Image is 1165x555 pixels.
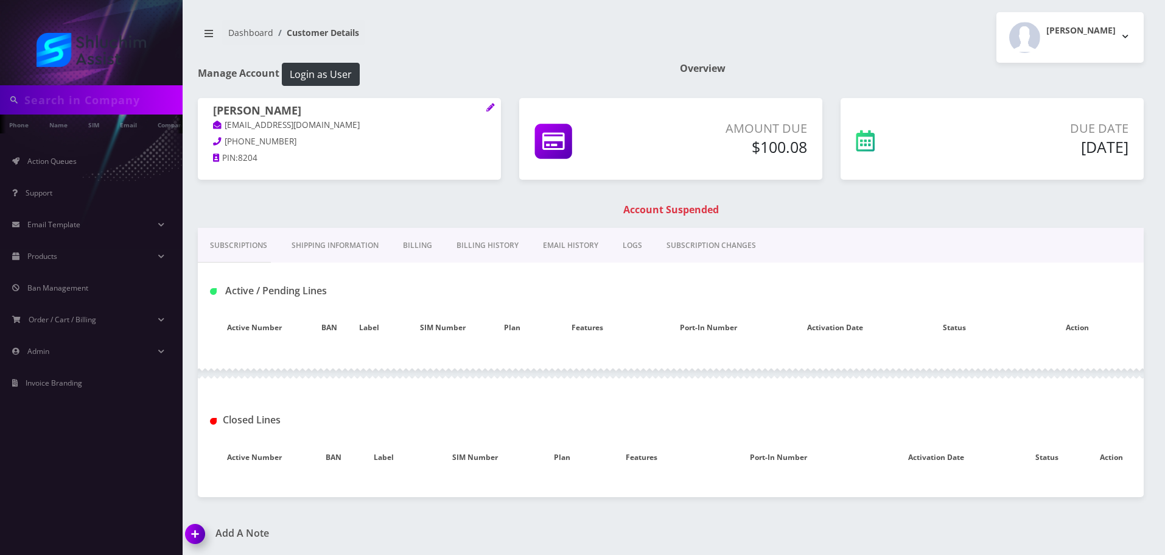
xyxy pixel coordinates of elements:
span: Action Queues [27,156,77,166]
button: [PERSON_NAME] [996,12,1144,63]
a: Phone [3,115,35,133]
span: Ban Management [27,283,88,293]
span: Order / Cart / Billing [29,314,96,325]
a: Shipping Information [279,228,391,263]
th: SIM Number [411,440,539,475]
span: 8204 [238,152,257,163]
a: Subscriptions [198,228,279,263]
a: Billing History [444,228,531,263]
a: Name [43,115,74,133]
th: Action [1011,310,1144,345]
a: PIN: [213,152,238,164]
h5: $100.08 [656,138,807,156]
th: SIM Number [392,310,494,345]
h2: [PERSON_NAME] [1046,26,1116,36]
th: Label [347,310,392,345]
h1: Active / Pending Lines [210,285,505,297]
img: Active / Pending Lines [210,288,217,295]
button: Login as User [282,63,360,86]
p: Due Date [953,119,1128,138]
th: Active Number [198,440,311,475]
th: BAN [311,310,346,345]
a: Company [152,115,192,133]
li: Customer Details [273,26,359,39]
a: Login as User [279,66,360,80]
th: Label [355,440,411,475]
th: Active Number [198,310,311,345]
th: Activation Date [772,310,898,345]
p: Amount Due [656,119,807,138]
th: Plan [539,440,585,475]
span: Email Template [27,219,80,230]
a: EMAIL HISTORY [531,228,610,263]
a: Email [114,115,143,133]
th: Activation Date [858,440,1015,475]
img: Closed Lines [210,418,217,425]
th: BAN [311,440,355,475]
a: SUBSCRIPTION CHANGES [654,228,768,263]
a: Add A Note [186,528,662,539]
span: [PHONE_NUMBER] [225,136,296,147]
a: Dashboard [228,27,273,38]
th: Plan [494,310,531,345]
th: Port-In Number [698,440,858,475]
span: Invoice Branding [26,378,82,388]
span: Support [26,188,52,198]
a: LOGS [610,228,654,263]
h1: Account Suspended [201,204,1141,216]
th: Features [531,310,644,345]
span: Admin [27,346,49,356]
th: Status [1015,440,1079,475]
span: Products [27,251,57,261]
h5: [DATE] [953,138,1128,156]
th: Status [898,310,1011,345]
a: [EMAIL_ADDRESS][DOMAIN_NAME] [213,119,360,132]
a: SIM [82,115,105,133]
a: Billing [391,228,444,263]
h1: [PERSON_NAME] [213,104,486,119]
th: Action [1079,440,1144,475]
input: Search in Company [24,88,180,111]
h1: Overview [680,63,1144,74]
th: Port-In Number [644,310,772,345]
h1: Closed Lines [210,414,505,426]
img: Shluchim Assist [37,33,146,67]
nav: breadcrumb [198,20,662,55]
h1: Manage Account [198,63,662,86]
th: Features [585,440,698,475]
